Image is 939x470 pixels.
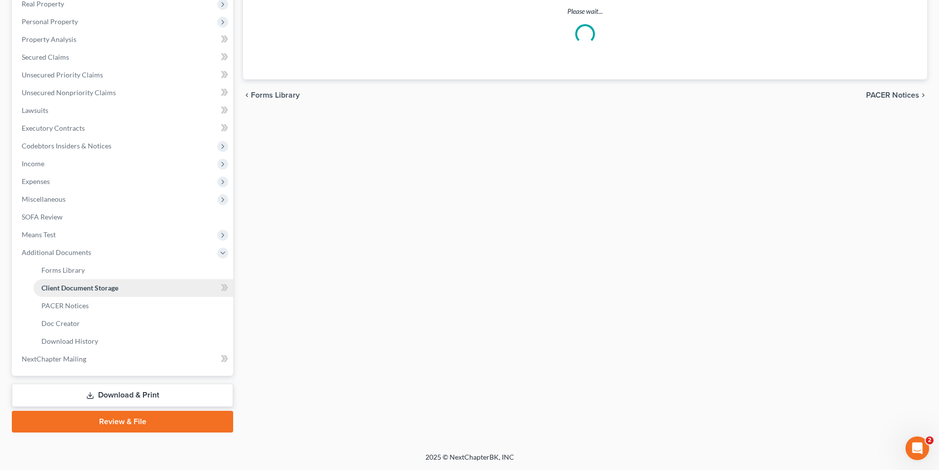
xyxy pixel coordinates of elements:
[34,297,233,315] a: PACER Notices
[34,279,233,297] a: Client Document Storage
[257,6,913,16] p: Please wait...
[34,315,233,332] a: Doc Creator
[905,436,929,460] iframe: Intercom live chat
[22,17,78,26] span: Personal Property
[41,337,98,345] span: Download History
[926,436,934,444] span: 2
[34,261,233,279] a: Forms Library
[866,91,927,99] button: PACER Notices chevron_right
[22,35,76,43] span: Property Analysis
[14,84,233,102] a: Unsecured Nonpriority Claims
[14,119,233,137] a: Executory Contracts
[243,91,251,99] i: chevron_left
[22,355,86,363] span: NextChapter Mailing
[22,159,44,168] span: Income
[22,230,56,239] span: Means Test
[22,213,63,221] span: SOFA Review
[41,284,118,292] span: Client Document Storage
[14,66,233,84] a: Unsecured Priority Claims
[41,266,85,274] span: Forms Library
[22,53,69,61] span: Secured Claims
[41,301,89,310] span: PACER Notices
[22,71,103,79] span: Unsecured Priority Claims
[14,31,233,48] a: Property Analysis
[22,106,48,114] span: Lawsuits
[41,319,80,327] span: Doc Creator
[243,91,300,99] button: chevron_left Forms Library
[189,452,751,470] div: 2025 © NextChapterBK, INC
[22,195,66,203] span: Miscellaneous
[14,350,233,368] a: NextChapter Mailing
[12,411,233,433] a: Review & File
[22,248,91,256] span: Additional Documents
[919,91,927,99] i: chevron_right
[22,177,50,185] span: Expenses
[34,332,233,350] a: Download History
[22,142,111,150] span: Codebtors Insiders & Notices
[22,124,85,132] span: Executory Contracts
[12,384,233,407] a: Download & Print
[14,208,233,226] a: SOFA Review
[22,88,116,97] span: Unsecured Nonpriority Claims
[14,102,233,119] a: Lawsuits
[866,91,919,99] span: PACER Notices
[14,48,233,66] a: Secured Claims
[251,91,300,99] span: Forms Library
